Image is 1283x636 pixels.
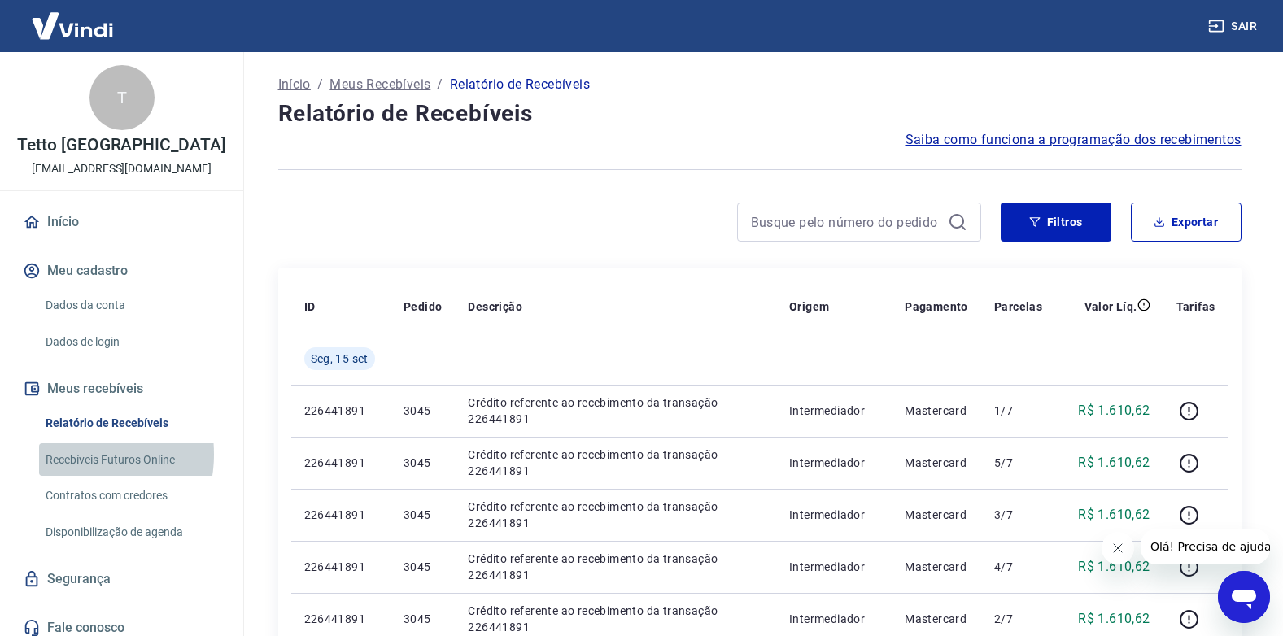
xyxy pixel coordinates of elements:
[17,137,226,154] p: Tetto [GEOGRAPHIC_DATA]
[789,455,879,471] p: Intermediador
[468,603,763,635] p: Crédito referente ao recebimento da transação 226441891
[20,253,224,289] button: Meu cadastro
[1084,298,1137,315] p: Valor Líq.
[905,507,968,523] p: Mastercard
[278,75,311,94] a: Início
[39,443,224,477] a: Recebíveis Futuros Online
[20,1,125,50] img: Vindi
[39,289,224,322] a: Dados da conta
[304,298,316,315] p: ID
[404,455,442,471] p: 3045
[450,75,590,94] p: Relatório de Recebíveis
[317,75,323,94] p: /
[994,455,1042,471] p: 5/7
[906,130,1242,150] a: Saiba como funciona a programação dos recebimentos
[1078,453,1150,473] p: R$ 1.610,62
[994,403,1042,419] p: 1/7
[39,479,224,512] a: Contratos com credores
[304,403,377,419] p: 226441891
[468,499,763,531] p: Crédito referente ao recebimento da transação 226441891
[329,75,430,94] a: Meus Recebíveis
[1078,505,1150,525] p: R$ 1.610,62
[1078,609,1150,629] p: R$ 1.610,62
[404,611,442,627] p: 3045
[20,371,224,407] button: Meus recebíveis
[789,611,879,627] p: Intermediador
[1218,571,1270,623] iframe: Botão para abrir a janela de mensagens
[10,11,137,24] span: Olá! Precisa de ajuda?
[468,298,522,315] p: Descrição
[1001,203,1111,242] button: Filtros
[311,351,369,367] span: Seg, 15 set
[994,507,1042,523] p: 3/7
[468,394,763,427] p: Crédito referente ao recebimento da transação 226441891
[404,298,442,315] p: Pedido
[1102,532,1134,564] iframe: Fechar mensagem
[32,160,212,177] p: [EMAIL_ADDRESS][DOMAIN_NAME]
[304,611,377,627] p: 226441891
[905,455,968,471] p: Mastercard
[437,75,443,94] p: /
[905,403,968,419] p: Mastercard
[1131,203,1242,242] button: Exportar
[468,551,763,583] p: Crédito referente ao recebimento da transação 226441891
[404,559,442,575] p: 3045
[1205,11,1263,41] button: Sair
[789,507,879,523] p: Intermediador
[39,325,224,359] a: Dados de login
[751,210,941,234] input: Busque pelo número do pedido
[39,407,224,440] a: Relatório de Recebíveis
[20,204,224,240] a: Início
[905,611,968,627] p: Mastercard
[905,298,968,315] p: Pagamento
[404,507,442,523] p: 3045
[89,65,155,130] div: T
[789,559,879,575] p: Intermediador
[994,559,1042,575] p: 4/7
[994,298,1042,315] p: Parcelas
[39,516,224,549] a: Disponibilização de agenda
[404,403,442,419] p: 3045
[789,298,829,315] p: Origem
[278,98,1242,130] h4: Relatório de Recebíveis
[304,559,377,575] p: 226441891
[20,561,224,597] a: Segurança
[1141,529,1270,564] iframe: Mensagem da empresa
[304,455,377,471] p: 226441891
[905,559,968,575] p: Mastercard
[1078,557,1150,577] p: R$ 1.610,62
[304,507,377,523] p: 226441891
[1176,298,1215,315] p: Tarifas
[468,447,763,479] p: Crédito referente ao recebimento da transação 226441891
[1078,401,1150,420] p: R$ 1.610,62
[789,403,879,419] p: Intermediador
[994,611,1042,627] p: 2/7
